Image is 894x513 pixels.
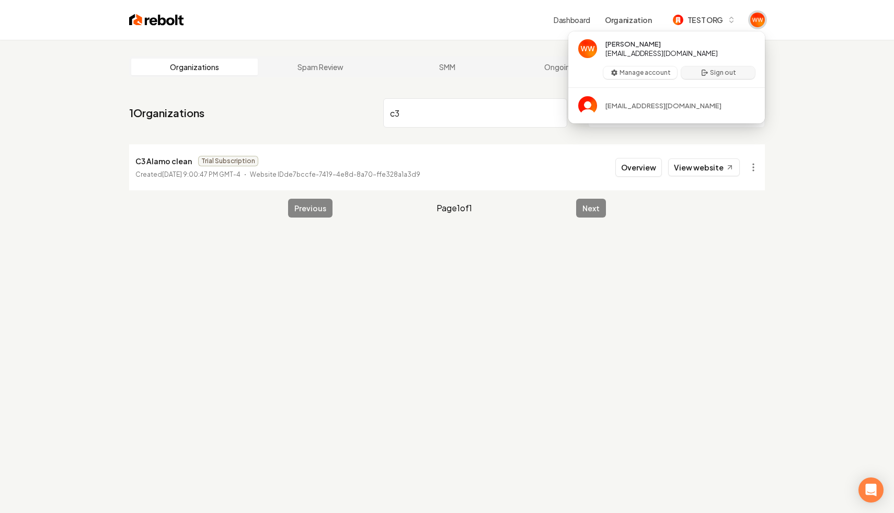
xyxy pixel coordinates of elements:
div: Open Intercom Messenger [858,477,884,503]
p: C3 Alamo clean [135,155,192,167]
button: Organization [599,10,658,29]
span: [EMAIL_ADDRESS][DOMAIN_NAME] [605,49,718,58]
a: 1Organizations [129,106,204,120]
img: Rebolt Logo [129,13,184,27]
span: Trial Subscription [198,156,258,166]
a: Dashboard [554,15,590,25]
time: [DATE] 9:00:47 PM GMT-4 [162,170,240,178]
img: TEST ORG [673,15,683,25]
a: Ongoing Insights [510,59,637,75]
a: SMM [384,59,510,75]
button: Close user button [750,13,765,27]
span: TEST ORG [687,15,723,26]
div: User button popover [568,31,765,123]
img: Will Wallace [750,13,765,27]
button: Manage account [603,66,677,79]
button: Sign out [681,66,755,79]
p: Website ID de7bccfe-7419-4e8d-8a70-ffe328a1a3d9 [250,169,420,180]
span: Page 1 of 1 [437,202,472,214]
a: View website [668,158,740,176]
span: [EMAIL_ADDRESS][DOMAIN_NAME] [605,101,721,110]
span: [PERSON_NAME] [605,39,661,49]
img: 's logo [578,96,597,115]
p: Created [135,169,240,180]
input: Search by name or ID [383,98,567,128]
img: Will Wallace [578,39,597,58]
a: Organizations [131,59,258,75]
a: Spam Review [258,59,384,75]
button: Overview [615,158,662,177]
